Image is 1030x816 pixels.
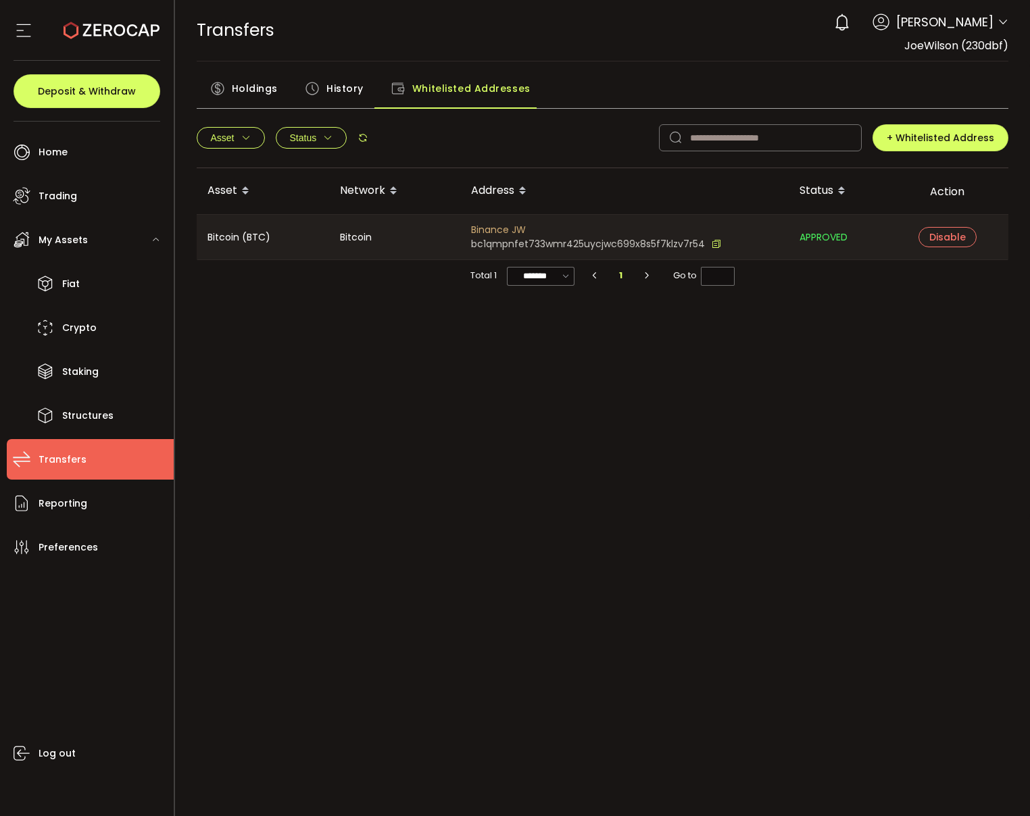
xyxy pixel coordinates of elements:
[62,318,97,338] span: Crypto
[609,266,633,285] li: 1
[197,180,329,203] div: Asset
[673,266,735,285] span: Go to
[39,186,77,206] span: Trading
[232,75,278,102] span: Holdings
[207,230,270,245] span: Bitcoin (BTC)
[211,132,235,143] span: Asset
[340,230,372,245] span: Bitcoin
[470,266,497,285] span: Total 1
[276,127,347,149] button: Status
[197,127,265,149] button: Asset
[39,450,87,469] span: Transfers
[329,180,460,203] div: Network
[290,132,317,143] span: Status
[800,230,848,245] span: APPROVED
[326,75,364,102] span: History
[471,223,721,237] span: Binance JW
[14,74,160,108] button: Deposit & Withdraw
[896,13,994,31] span: [PERSON_NAME]
[460,180,789,203] div: Address
[412,75,531,102] span: Whitelisted Addresses
[39,230,88,250] span: My Assets
[929,230,966,244] span: Disable
[962,751,1030,816] iframe: Chat Widget
[887,184,1008,199] div: Action
[39,538,98,557] span: Preferences
[918,227,977,247] button: Disable
[39,744,76,763] span: Log out
[197,18,274,42] span: Transfers
[62,362,99,382] span: Staking
[471,237,705,251] span: bc1qmpnfet733wmr425uycjwc699x8s5f7klzv7r54
[887,131,994,145] span: + Whitelisted Address
[39,143,68,162] span: Home
[38,86,136,96] span: Deposit & Withdraw
[873,124,1008,151] button: + Whitelisted Address
[39,494,87,513] span: Reporting
[789,180,887,203] div: Status
[62,406,114,426] span: Structures
[62,274,80,294] span: Fiat
[904,38,1008,53] span: JoeWilson (230dbf)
